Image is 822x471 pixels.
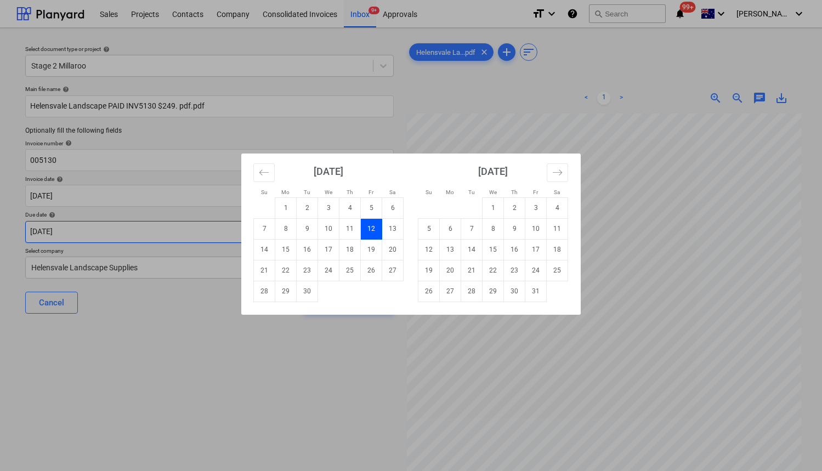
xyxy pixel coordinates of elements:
td: Saturday, September 13, 2025 [382,218,404,239]
td: Thursday, October 2, 2025 [504,197,525,218]
button: Move backward to switch to the previous month. [253,163,275,182]
small: Sa [389,189,395,195]
td: Thursday, September 25, 2025 [339,260,361,281]
td: Friday, September 26, 2025 [361,260,382,281]
iframe: Chat Widget [767,418,822,471]
td: Sunday, October 19, 2025 [418,260,440,281]
small: We [325,189,332,195]
td: Wednesday, September 10, 2025 [318,218,339,239]
small: Mo [446,189,454,195]
td: Monday, October 27, 2025 [440,281,461,302]
td: Saturday, October 18, 2025 [547,239,568,260]
td: Sunday, October 12, 2025 [418,239,440,260]
td: Friday, September 19, 2025 [361,239,382,260]
small: Fr [533,189,538,195]
td: Thursday, October 30, 2025 [504,281,525,302]
strong: [DATE] [314,166,343,177]
small: Su [261,189,268,195]
td: Saturday, September 6, 2025 [382,197,404,218]
td: Tuesday, September 9, 2025 [297,218,318,239]
td: Saturday, October 4, 2025 [547,197,568,218]
td: Thursday, October 23, 2025 [504,260,525,281]
td: Friday, October 10, 2025 [525,218,547,239]
td: Thursday, September 11, 2025 [339,218,361,239]
td: Sunday, September 28, 2025 [254,281,275,302]
td: Wednesday, September 3, 2025 [318,197,339,218]
td: Monday, October 20, 2025 [440,260,461,281]
td: Thursday, September 18, 2025 [339,239,361,260]
td: Monday, September 8, 2025 [275,218,297,239]
td: Friday, October 17, 2025 [525,239,547,260]
td: Friday, October 31, 2025 [525,281,547,302]
td: Sunday, September 14, 2025 [254,239,275,260]
td: Tuesday, September 30, 2025 [297,281,318,302]
td: Saturday, September 27, 2025 [382,260,404,281]
td: Monday, October 13, 2025 [440,239,461,260]
td: Thursday, October 9, 2025 [504,218,525,239]
td: Wednesday, September 17, 2025 [318,239,339,260]
button: Move forward to switch to the next month. [547,163,568,182]
td: Friday, September 5, 2025 [361,197,382,218]
small: We [489,189,497,195]
small: Mo [281,189,290,195]
td: Friday, October 24, 2025 [525,260,547,281]
td: Tuesday, September 23, 2025 [297,260,318,281]
td: Sunday, October 26, 2025 [418,281,440,302]
td: Thursday, October 16, 2025 [504,239,525,260]
small: Tu [468,189,475,195]
td: Selected. Friday, September 12, 2025 [361,218,382,239]
td: Friday, October 3, 2025 [525,197,547,218]
td: Monday, September 1, 2025 [275,197,297,218]
td: Monday, September 22, 2025 [275,260,297,281]
td: Tuesday, October 28, 2025 [461,281,483,302]
td: Wednesday, September 24, 2025 [318,260,339,281]
div: Calendar [241,154,581,315]
td: Saturday, October 25, 2025 [547,260,568,281]
small: Fr [369,189,373,195]
td: Wednesday, October 15, 2025 [483,239,504,260]
small: Tu [304,189,310,195]
td: Thursday, September 4, 2025 [339,197,361,218]
td: Sunday, September 21, 2025 [254,260,275,281]
td: Saturday, September 20, 2025 [382,239,404,260]
strong: [DATE] [478,166,508,177]
td: Monday, September 15, 2025 [275,239,297,260]
td: Wednesday, October 8, 2025 [483,218,504,239]
td: Tuesday, September 2, 2025 [297,197,318,218]
td: Tuesday, October 21, 2025 [461,260,483,281]
td: Tuesday, September 16, 2025 [297,239,318,260]
td: Saturday, October 11, 2025 [547,218,568,239]
td: Monday, September 29, 2025 [275,281,297,302]
small: Th [347,189,353,195]
td: Sunday, October 5, 2025 [418,218,440,239]
small: Su [426,189,432,195]
td: Tuesday, October 14, 2025 [461,239,483,260]
td: Monday, October 6, 2025 [440,218,461,239]
td: Wednesday, October 1, 2025 [483,197,504,218]
td: Wednesday, October 22, 2025 [483,260,504,281]
small: Sa [554,189,560,195]
td: Tuesday, October 7, 2025 [461,218,483,239]
td: Wednesday, October 29, 2025 [483,281,504,302]
small: Th [511,189,518,195]
td: Sunday, September 7, 2025 [254,218,275,239]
